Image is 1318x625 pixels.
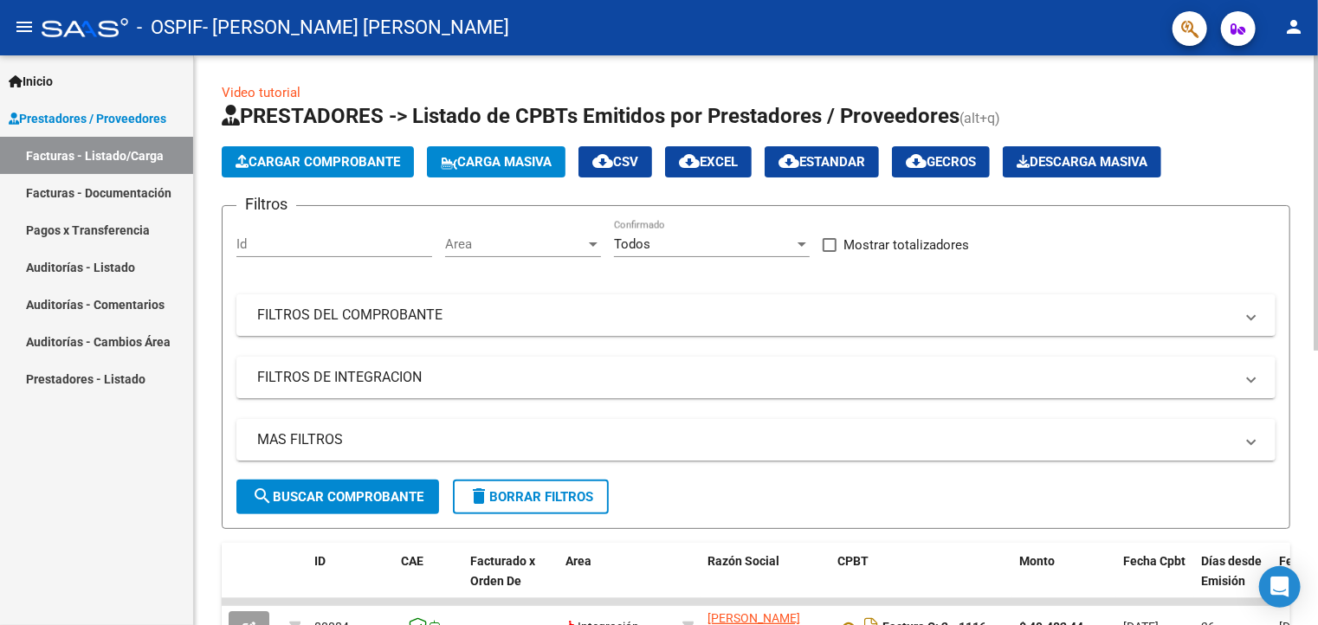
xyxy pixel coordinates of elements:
span: Mostrar totalizadores [843,235,969,255]
span: Cargar Comprobante [236,154,400,170]
span: (alt+q) [959,110,1000,126]
span: - [PERSON_NAME] [PERSON_NAME] [203,9,509,47]
mat-expansion-panel-header: MAS FILTROS [236,419,1276,461]
button: Borrar Filtros [453,480,609,514]
h3: Filtros [236,192,296,216]
span: ID [314,554,326,568]
button: Cargar Comprobante [222,146,414,177]
span: Buscar Comprobante [252,489,423,505]
span: Monto [1019,554,1055,568]
a: Video tutorial [222,85,300,100]
mat-icon: cloud_download [592,151,613,171]
mat-expansion-panel-header: FILTROS DEL COMPROBANTE [236,294,1276,336]
datatable-header-cell: CAE [394,543,463,619]
span: Area [565,554,591,568]
span: Carga Masiva [441,154,552,170]
datatable-header-cell: Area [559,543,675,619]
span: Estandar [779,154,865,170]
button: Descarga Masiva [1003,146,1161,177]
span: Inicio [9,72,53,91]
span: Todos [614,236,650,252]
datatable-header-cell: Monto [1012,543,1116,619]
button: EXCEL [665,146,752,177]
span: Fecha Cpbt [1123,554,1186,568]
span: Descarga Masiva [1017,154,1147,170]
mat-icon: search [252,486,273,506]
datatable-header-cell: CPBT [830,543,1012,619]
app-download-masive: Descarga masiva de comprobantes (adjuntos) [1003,146,1161,177]
span: Gecros [906,154,976,170]
mat-panel-title: FILTROS DE INTEGRACION [257,368,1234,387]
datatable-header-cell: Fecha Cpbt [1116,543,1194,619]
mat-panel-title: MAS FILTROS [257,430,1234,449]
span: Prestadores / Proveedores [9,109,166,128]
div: Open Intercom Messenger [1259,566,1301,608]
mat-icon: cloud_download [679,151,700,171]
mat-expansion-panel-header: FILTROS DE INTEGRACION [236,357,1276,398]
span: CAE [401,554,423,568]
span: CSV [592,154,638,170]
mat-icon: person [1283,16,1304,37]
button: CSV [578,146,652,177]
datatable-header-cell: ID [307,543,394,619]
span: CPBT [837,554,869,568]
mat-icon: cloud_download [906,151,927,171]
button: Gecros [892,146,990,177]
datatable-header-cell: Razón Social [701,543,830,619]
datatable-header-cell: Facturado x Orden De [463,543,559,619]
span: EXCEL [679,154,738,170]
button: Estandar [765,146,879,177]
span: - OSPIF [137,9,203,47]
button: Buscar Comprobante [236,480,439,514]
span: Facturado x Orden De [470,554,535,588]
span: Area [445,236,585,252]
span: Borrar Filtros [468,489,593,505]
mat-icon: delete [468,486,489,506]
mat-icon: cloud_download [779,151,799,171]
mat-panel-title: FILTROS DEL COMPROBANTE [257,306,1234,325]
datatable-header-cell: Días desde Emisión [1194,543,1272,619]
span: Días desde Emisión [1201,554,1262,588]
span: Razón Social [707,554,779,568]
span: PRESTADORES -> Listado de CPBTs Emitidos por Prestadores / Proveedores [222,104,959,128]
mat-icon: menu [14,16,35,37]
button: Carga Masiva [427,146,565,177]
